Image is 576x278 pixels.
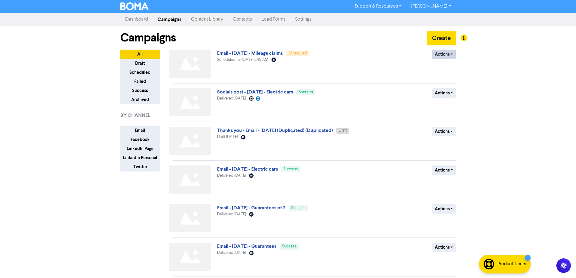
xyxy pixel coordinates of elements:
button: Actions [432,127,456,136]
span: BY CHANNEL [120,112,150,119]
img: Not found [169,88,211,116]
a: Contacts [228,13,257,25]
span: Draft [DATE] [217,135,238,139]
a: Support & Resources [350,2,406,11]
button: Facebook [120,135,160,144]
iframe: Chat Widget [546,249,576,278]
span: Delivered [DATE] [217,212,246,216]
span: Delivered [DATE] [217,251,246,255]
span: Success [299,90,313,94]
a: Lead Forms [257,13,290,25]
span: Success [284,167,298,171]
button: Actions [432,50,456,59]
button: Scheduled [120,68,160,77]
button: Success [120,86,160,95]
a: Content Library [186,13,228,25]
img: Not found [169,204,211,232]
a: Settings [290,13,316,25]
h1: Campaigns [120,31,176,45]
button: LinkedIn Page [120,144,160,153]
button: Draft [120,59,160,68]
a: Email - [DATE] - Electric cars [217,166,278,172]
img: BOMA Logo [120,2,149,10]
a: Campaigns [153,13,186,25]
button: Actions [432,204,456,214]
button: LinkedIn Personal [120,153,160,162]
a: Email - [DATE] - Mileage claims [217,50,283,56]
button: All [120,50,160,59]
img: Not found [169,165,211,194]
a: [PERSON_NAME] [406,2,456,11]
a: Email - [DATE] - Guarantees pt 2 [217,205,285,211]
img: Not found [169,50,211,78]
span: Success [282,244,296,248]
span: Success [291,206,305,210]
span: Delivered [DATE] [217,174,246,178]
span: Delivered [DATE] [217,96,246,100]
img: Not found [169,243,211,271]
button: Create [427,31,456,45]
button: Failed [120,77,160,86]
button: Twitter [120,162,160,172]
img: Not found [169,127,211,155]
button: Archived [120,95,160,104]
button: Actions [432,88,456,98]
a: Socials post - [DATE] - Electric cars [217,89,293,95]
a: Dashboard [120,13,153,25]
button: Actions [432,243,456,252]
a: Email - [DATE] - Guarantees [217,243,276,249]
button: Actions [432,165,456,175]
button: Email [120,126,160,135]
span: Draft [339,129,347,132]
span: Scheduled for [DATE] 8:45 AM [217,58,268,62]
span: Scheduled [288,51,307,55]
a: Thanks you - Email - [DATE] (Duplicated) (Duplicated) [217,127,333,133]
